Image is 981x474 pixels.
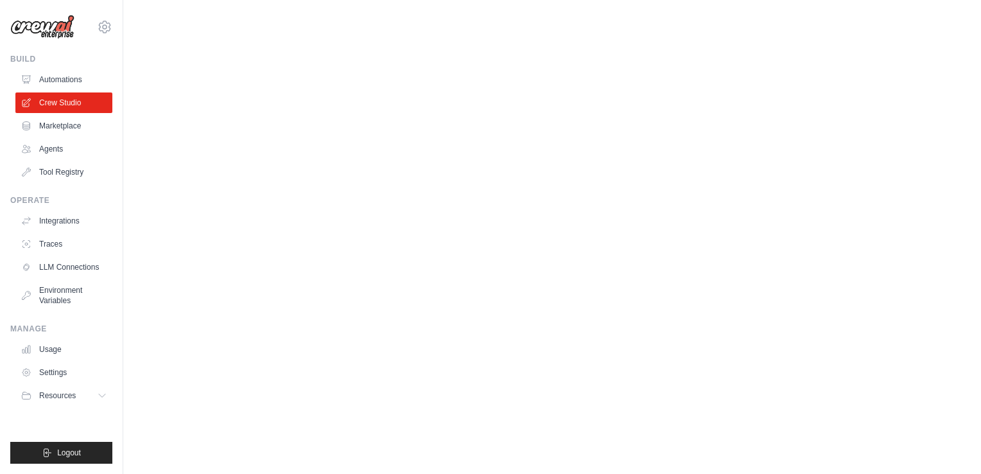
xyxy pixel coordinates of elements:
a: Crew Studio [15,92,112,113]
div: Operate [10,195,112,206]
span: Resources [39,391,76,401]
a: Marketplace [15,116,112,136]
div: Build [10,54,112,64]
a: Agents [15,139,112,159]
span: Logout [57,448,81,458]
a: Usage [15,339,112,360]
a: Settings [15,362,112,383]
button: Logout [10,442,112,464]
a: Environment Variables [15,280,112,311]
div: Manage [10,324,112,334]
a: Traces [15,234,112,254]
a: LLM Connections [15,257,112,277]
button: Resources [15,385,112,406]
a: Automations [15,69,112,90]
img: Logo [10,15,74,39]
a: Integrations [15,211,112,231]
a: Tool Registry [15,162,112,182]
